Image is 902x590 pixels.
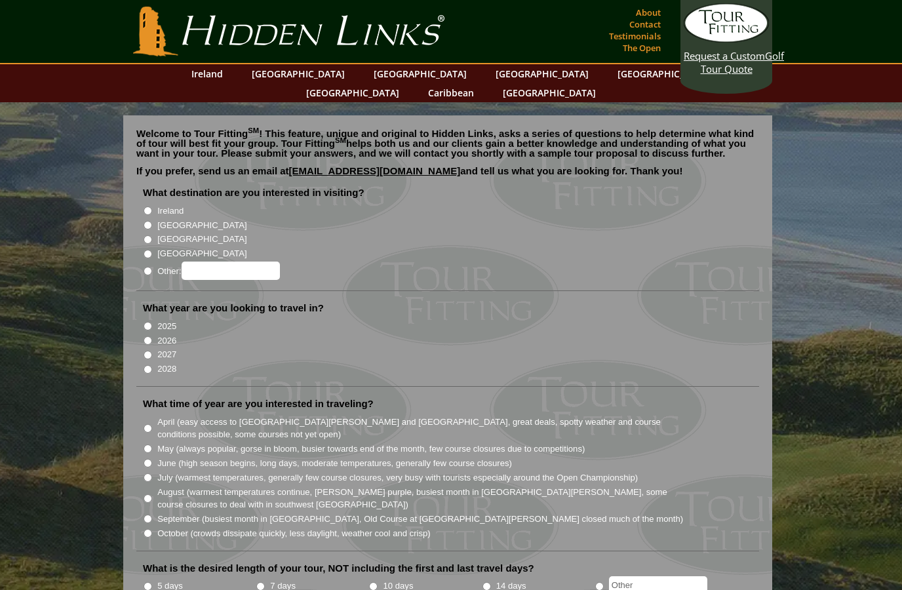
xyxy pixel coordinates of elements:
[143,397,374,410] label: What time of year are you interested in traveling?
[633,3,664,22] a: About
[157,471,638,484] label: July (warmest temperatures, generally few course closures, very busy with tourists especially aro...
[367,64,473,83] a: [GEOGRAPHIC_DATA]
[489,64,595,83] a: [GEOGRAPHIC_DATA]
[626,15,664,33] a: Contact
[157,205,184,218] label: Ireland
[157,348,176,361] label: 2027
[136,166,759,186] p: If you prefer, send us an email at and tell us what you are looking for. Thank you!
[157,416,684,441] label: April (easy access to [GEOGRAPHIC_DATA][PERSON_NAME] and [GEOGRAPHIC_DATA], great deals, spotty w...
[157,486,684,511] label: August (warmest temperatures continue, [PERSON_NAME] purple, busiest month in [GEOGRAPHIC_DATA][P...
[157,219,246,232] label: [GEOGRAPHIC_DATA]
[611,64,717,83] a: [GEOGRAPHIC_DATA]
[157,262,279,280] label: Other:
[136,128,759,158] p: Welcome to Tour Fitting ! This feature, unique and original to Hidden Links, asks a series of que...
[248,127,259,134] sup: SM
[157,334,176,347] label: 2026
[422,83,480,102] a: Caribbean
[289,165,461,176] a: [EMAIL_ADDRESS][DOMAIN_NAME]
[157,320,176,333] label: 2025
[157,442,585,456] label: May (always popular, gorse in bloom, busier towards end of the month, few course closures due to ...
[182,262,280,280] input: Other:
[157,247,246,260] label: [GEOGRAPHIC_DATA]
[185,64,229,83] a: Ireland
[157,233,246,246] label: [GEOGRAPHIC_DATA]
[619,39,664,57] a: The Open
[143,562,534,575] label: What is the desired length of your tour, NOT including the first and last travel days?
[143,302,324,315] label: What year are you looking to travel in?
[300,83,406,102] a: [GEOGRAPHIC_DATA]
[157,457,512,470] label: June (high season begins, long days, moderate temperatures, generally few course closures)
[157,513,683,526] label: September (busiest month in [GEOGRAPHIC_DATA], Old Course at [GEOGRAPHIC_DATA][PERSON_NAME] close...
[157,527,431,540] label: October (crowds dissipate quickly, less daylight, weather cool and crisp)
[606,27,664,45] a: Testimonials
[335,136,346,144] sup: SM
[496,83,602,102] a: [GEOGRAPHIC_DATA]
[143,186,364,199] label: What destination are you interested in visiting?
[684,49,765,62] span: Request a Custom
[684,3,769,75] a: Request a CustomGolf Tour Quote
[157,363,176,376] label: 2028
[245,64,351,83] a: [GEOGRAPHIC_DATA]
